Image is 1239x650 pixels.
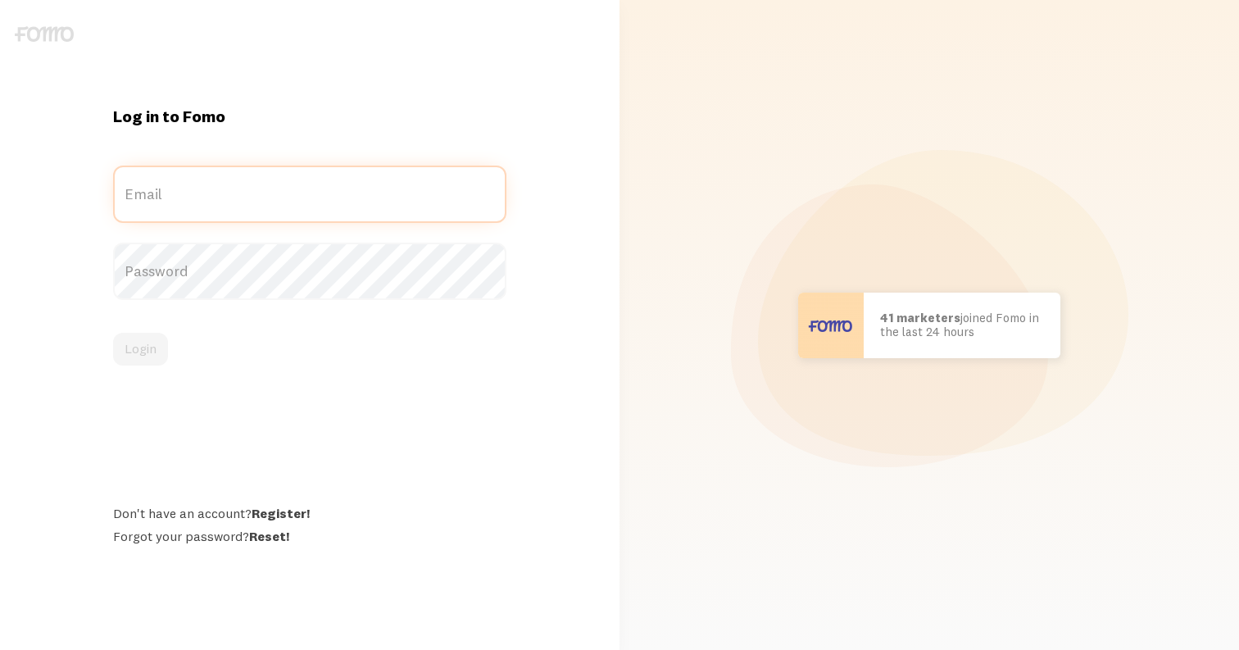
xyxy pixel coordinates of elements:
label: Email [113,166,506,223]
a: Reset! [249,528,289,544]
img: User avatar [798,293,864,358]
label: Password [113,243,506,300]
b: 41 marketers [880,310,960,325]
img: fomo-logo-gray-b99e0e8ada9f9040e2984d0d95b3b12da0074ffd48d1e5cb62ac37fc77b0b268.svg [15,26,74,42]
div: Don't have an account? [113,505,506,521]
a: Register! [252,505,310,521]
p: joined Fomo in the last 24 hours [880,311,1044,339]
div: Forgot your password? [113,528,506,544]
h1: Log in to Fomo [113,106,506,127]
